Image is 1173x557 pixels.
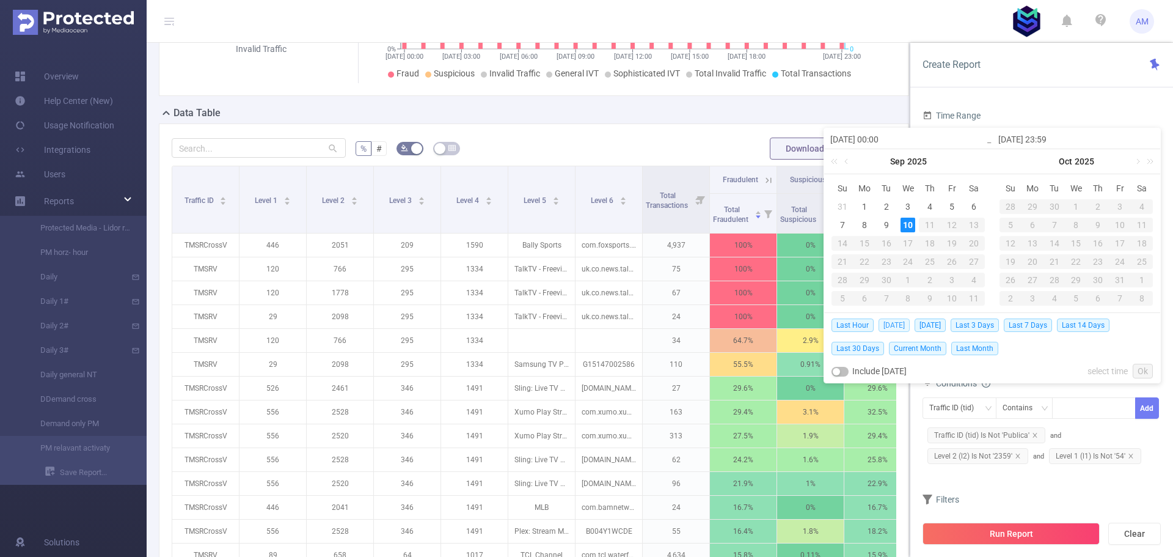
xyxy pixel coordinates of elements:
[897,236,919,251] div: 17
[853,271,875,289] td: September 29, 2025
[15,138,90,162] a: Integrations
[1131,289,1153,308] td: November 8, 2025
[499,53,537,61] tspan: [DATE] 06:00
[879,199,894,214] div: 2
[999,289,1021,308] td: November 2, 2025
[1065,179,1087,197] th: Wed
[897,289,919,308] td: October 8, 2025
[1043,183,1065,194] span: Tu
[875,271,897,289] td: September 30, 2025
[1087,218,1109,232] div: 9
[919,218,941,232] div: 11
[875,253,897,271] td: September 23, 2025
[613,68,680,78] span: Sophisticated IVT
[1087,254,1109,269] div: 23
[283,195,291,202] div: Sort
[1043,179,1065,197] th: Tue
[710,257,777,281] p: 100%
[901,218,915,232] div: 10
[941,234,963,253] td: September 19, 2025
[897,273,919,287] div: 1
[1131,253,1153,271] td: October 25, 2025
[1043,236,1065,251] div: 14
[1136,9,1149,34] span: AM
[853,234,875,253] td: September 15, 2025
[906,149,928,174] a: 2025
[919,253,941,271] td: September 25, 2025
[1003,398,1041,418] div: Contains
[1065,234,1087,253] td: October 15, 2025
[448,144,456,152] i: icon: table
[1109,216,1131,234] td: October 10, 2025
[1043,271,1065,289] td: October 28, 2025
[1041,405,1048,413] i: icon: down
[1087,234,1109,253] td: October 16, 2025
[1087,199,1109,214] div: 2
[963,183,985,194] span: Sa
[15,162,65,186] a: Users
[1109,197,1131,216] td: October 3, 2025
[999,236,1021,251] div: 12
[963,289,985,308] td: October 11, 2025
[485,200,492,204] i: icon: caret-down
[759,194,777,233] i: Filter menu
[831,254,853,269] div: 21
[897,234,919,253] td: September 17, 2025
[1021,253,1043,271] td: October 20, 2025
[15,113,114,138] a: Usage Notification
[1131,254,1153,269] div: 25
[552,195,559,199] i: icon: caret-up
[643,234,709,257] p: 4,937
[919,216,941,234] td: September 11, 2025
[999,234,1021,253] td: October 12, 2025
[220,195,227,199] i: icon: caret-up
[1131,271,1153,289] td: November 1, 2025
[875,179,897,197] th: Tue
[875,289,897,308] td: October 7, 2025
[1065,271,1087,289] td: October 29, 2025
[790,175,826,184] span: Suspicious
[1021,183,1043,194] span: Mo
[185,196,216,205] span: Traffic ID
[755,209,762,216] div: Sort
[1058,149,1073,174] a: Oct
[1043,199,1065,214] div: 30
[897,197,919,216] td: September 3, 2025
[780,205,818,224] span: Total Suspicious
[1109,179,1131,197] th: Fri
[929,398,982,418] div: Traffic ID (tid)
[822,213,829,217] i: icon: caret-down
[897,271,919,289] td: October 1, 2025
[1065,254,1087,269] div: 22
[875,197,897,216] td: September 2, 2025
[831,197,853,216] td: August 31, 2025
[389,196,414,205] span: Level 3
[919,271,941,289] td: October 2, 2025
[15,89,113,113] a: Help Center (New)
[172,234,239,257] p: TMSRCrossV
[850,45,853,53] tspan: 0
[777,257,844,281] p: 0%
[576,257,642,281] p: uk.co.news.talktv.freeviewplay
[831,183,853,194] span: Su
[220,200,227,204] i: icon: caret-down
[963,234,985,253] td: September 20, 2025
[307,257,373,281] p: 766
[857,218,872,232] div: 8
[723,175,758,184] span: Fraudulent
[24,314,132,338] a: Daily 2#
[999,199,1021,214] div: 28
[1065,197,1087,216] td: October 1, 2025
[1131,218,1153,232] div: 11
[781,68,851,78] span: Total Transactions
[219,195,227,202] div: Sort
[941,253,963,271] td: September 26, 2025
[1109,254,1131,269] div: 24
[1043,197,1065,216] td: September 30, 2025
[919,289,941,308] td: October 9, 2025
[374,257,440,281] p: 295
[875,236,897,251] div: 16
[283,195,290,199] i: icon: caret-up
[897,253,919,271] td: September 24, 2025
[387,45,396,53] tspan: 0%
